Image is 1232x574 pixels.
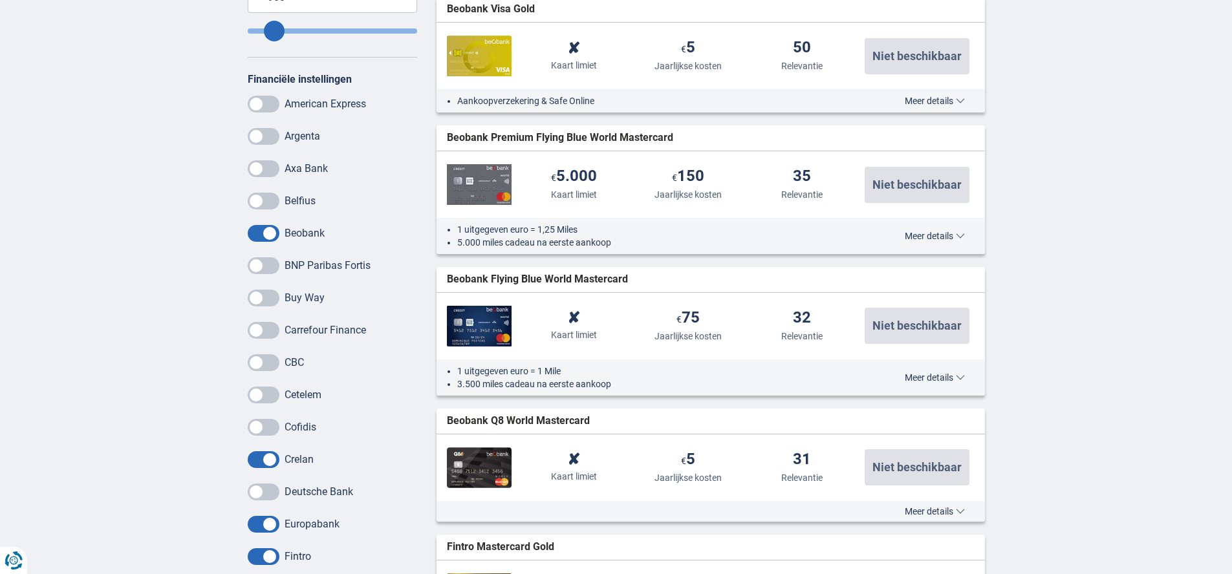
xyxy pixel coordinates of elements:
button: Meer details [895,372,975,383]
div: Relevantie [781,188,823,201]
div: Jaarlijkse kosten [654,188,722,201]
div: 35 [793,168,811,186]
li: 3.500 miles cadeau na eerste aankoop [457,377,856,390]
label: Belfius [285,195,316,207]
label: Argenta [285,130,320,142]
label: Carrefour Finance [285,324,366,336]
label: Fintro [285,550,311,562]
label: Europabank [285,518,340,530]
div: Relevantie [781,471,823,484]
div: 32 [793,310,811,327]
span: Beobank Flying Blue World Mastercard [447,272,628,287]
span: Meer details [905,96,965,105]
div: ✘ [567,41,580,56]
label: American Express [285,98,366,110]
span: Beobank Visa Gold [447,2,535,17]
label: BNP Paribas Fortis [285,259,371,271]
div: Jaarlijkse kosten [654,471,722,484]
label: Cetelem [285,388,321,401]
input: Annualfee [248,28,418,34]
span: € [672,173,677,183]
span: € [681,44,686,54]
div: Kaart limiet [551,470,597,483]
span: € [676,314,682,324]
div: Kaart limiet [551,328,597,341]
span: Fintro Mastercard Gold [447,540,554,555]
div: Relevantie [781,330,823,343]
button: Meer details [895,96,975,106]
div: Jaarlijkse kosten [654,330,722,343]
div: Relevantie [781,59,823,72]
div: Jaarlijkse kosten [654,59,722,72]
button: Niet beschikbaar [865,167,969,203]
span: € [551,173,556,183]
li: 1 uitgegeven euro = 1 Mile [457,365,856,377]
label: Axa Bank [285,162,328,175]
button: Meer details [895,231,975,241]
div: 75 [676,310,700,327]
label: Beobank [285,227,325,239]
span: € [681,456,686,466]
label: Deutsche Bank [285,485,353,498]
label: CBC [285,356,304,368]
label: Crelan [285,453,314,465]
div: 5 [681,39,695,57]
span: Beobank Premium Flying Blue World Mastercard [447,131,673,145]
span: Niet beschikbaar [872,462,962,473]
button: Niet beschikbaar [865,308,969,344]
div: 5 [681,451,695,469]
div: Kaart limiet [551,188,597,201]
span: Meer details [905,231,965,240]
div: 50 [793,39,811,57]
div: ✘ [567,452,580,467]
button: Niet beschikbaar [865,38,969,74]
img: Beobank [447,164,512,205]
li: 1 uitgegeven euro = 1,25 Miles [457,223,856,236]
li: 5.000 miles cadeau na eerste aankoop [457,236,856,249]
label: Financiële instellingen [248,73,352,85]
img: Beobank [447,36,512,76]
span: Meer details [905,373,965,382]
div: 5.000 [551,168,597,186]
button: Niet beschikbaar [865,449,969,485]
label: Buy Way [285,292,325,304]
li: Aankoopverzekering & Safe Online [457,94,856,107]
div: Kaart limiet [551,59,597,72]
span: Niet beschikbaar [872,320,962,332]
div: ✘ [567,310,580,326]
div: 31 [793,451,811,469]
img: Beobank [447,447,512,488]
button: Meer details [895,506,975,516]
span: Beobank Q8 World Mastercard [447,414,590,429]
img: Beobank [447,306,512,346]
span: Niet beschikbaar [872,179,962,191]
label: Cofidis [285,421,316,433]
span: Meer details [905,507,965,516]
span: Niet beschikbaar [872,50,962,62]
div: 150 [672,168,704,186]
